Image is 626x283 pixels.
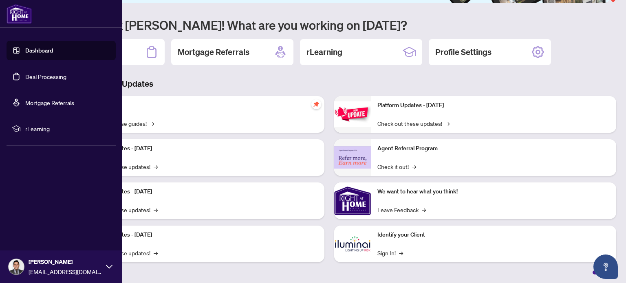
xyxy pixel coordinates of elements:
[422,205,426,214] span: →
[334,226,371,262] img: Identify your Client
[377,248,403,257] a: Sign In!→
[9,259,24,274] img: Profile Icon
[86,144,318,153] p: Platform Updates - [DATE]
[377,205,426,214] a: Leave Feedback→
[377,230,610,239] p: Identify your Client
[25,73,66,80] a: Deal Processing
[412,162,416,171] span: →
[154,205,158,214] span: →
[377,162,416,171] a: Check it out!→
[311,99,321,109] span: pushpin
[377,119,450,128] a: Check out these updates!→
[29,267,102,276] span: [EMAIL_ADDRESS][DOMAIN_NAME]
[306,46,342,58] h2: rLearning
[445,119,450,128] span: →
[150,119,154,128] span: →
[154,162,158,171] span: →
[377,101,610,110] p: Platform Updates - [DATE]
[334,182,371,219] img: We want to hear what you think!
[334,101,371,127] img: Platform Updates - June 23, 2025
[178,46,249,58] h2: Mortgage Referrals
[154,248,158,257] span: →
[42,17,616,33] h1: Welcome back [PERSON_NAME]! What are you working on [DATE]?
[86,101,318,110] p: Self-Help
[25,99,74,106] a: Mortgage Referrals
[593,254,618,279] button: Open asap
[7,4,32,24] img: logo
[86,230,318,239] p: Platform Updates - [DATE]
[399,248,403,257] span: →
[25,124,110,133] span: rLearning
[42,78,616,90] h3: Brokerage & Industry Updates
[435,46,492,58] h2: Profile Settings
[377,144,610,153] p: Agent Referral Program
[29,257,102,266] span: [PERSON_NAME]
[334,146,371,169] img: Agent Referral Program
[86,187,318,196] p: Platform Updates - [DATE]
[25,47,53,54] a: Dashboard
[377,187,610,196] p: We want to hear what you think!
